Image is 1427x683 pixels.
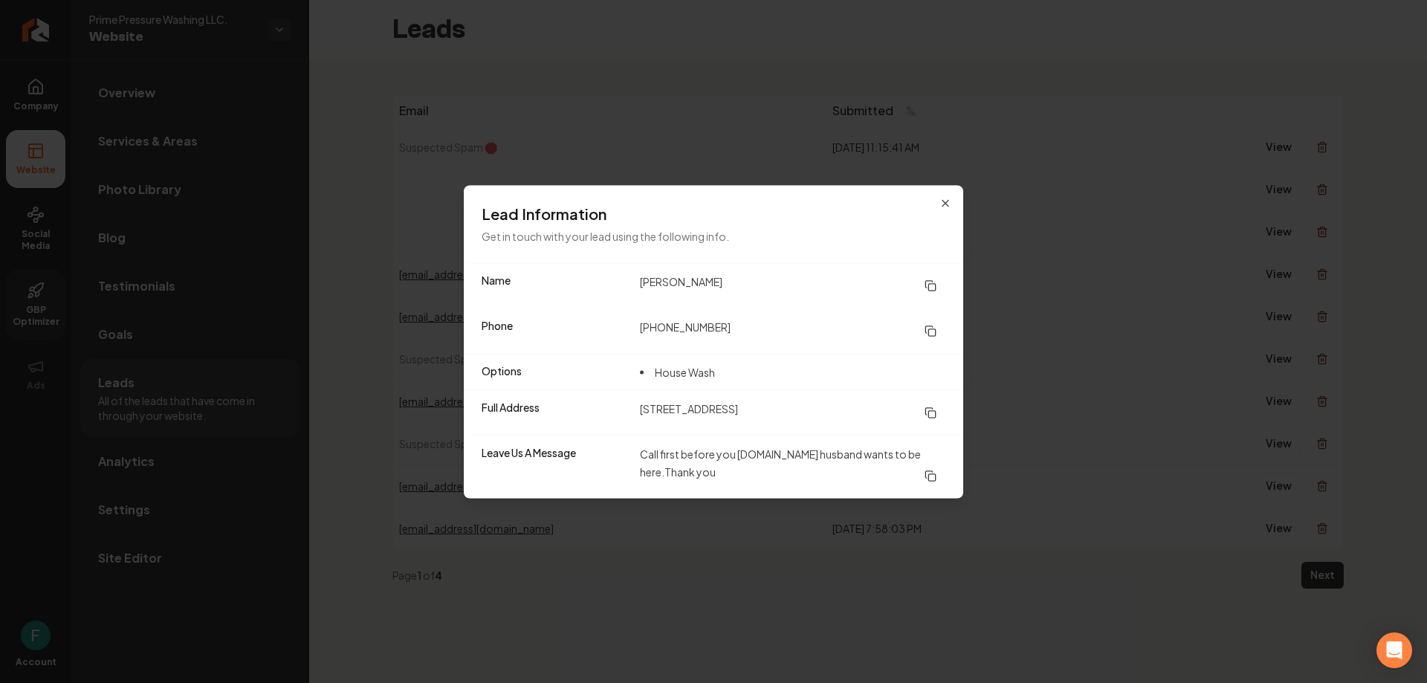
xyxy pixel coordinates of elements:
dt: Full Address [482,399,628,426]
li: House Wash [640,363,715,381]
dd: [PERSON_NAME] [640,272,945,299]
dt: Name [482,272,628,299]
dd: [PHONE_NUMBER] [640,317,945,344]
dt: Options [482,363,628,381]
h3: Lead Information [482,203,945,224]
dd: Call first before you [DOMAIN_NAME] husband wants to be here.Thank you [640,444,945,489]
dd: [STREET_ADDRESS] [640,399,945,426]
p: Get in touch with your lead using the following info. [482,227,945,245]
dt: Phone [482,317,628,344]
dt: Leave Us A Message [482,444,628,489]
